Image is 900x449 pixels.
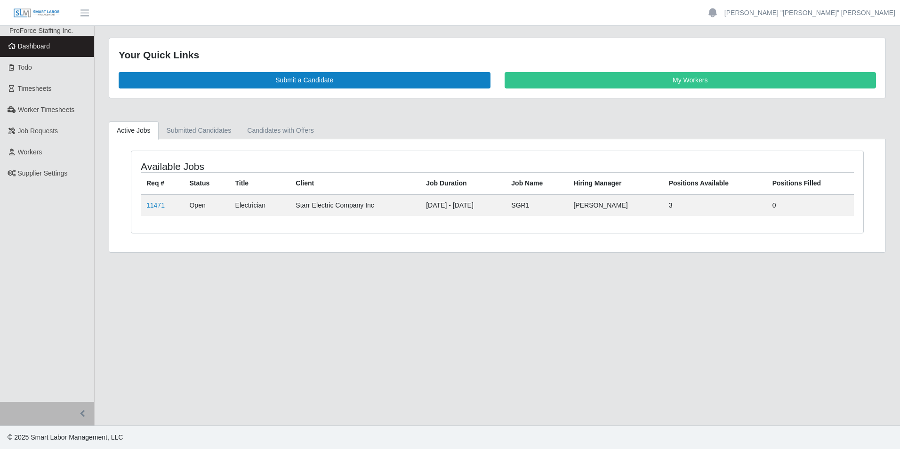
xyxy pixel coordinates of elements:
[141,160,430,172] h4: Available Jobs
[119,48,876,63] div: Your Quick Links
[663,194,767,216] td: 3
[18,127,58,135] span: Job Requests
[505,72,876,88] a: My Workers
[506,194,568,216] td: SGR1
[663,172,767,194] th: Positions Available
[159,121,240,140] a: Submitted Candidates
[420,194,506,216] td: [DATE] - [DATE]
[230,172,290,194] th: Title
[13,8,60,18] img: SLM Logo
[184,172,229,194] th: Status
[184,194,229,216] td: Open
[18,148,42,156] span: Workers
[290,172,420,194] th: Client
[18,169,68,177] span: Supplier Settings
[420,172,506,194] th: Job Duration
[8,433,123,441] span: © 2025 Smart Labor Management, LLC
[141,172,184,194] th: Req #
[119,72,490,88] a: Submit a Candidate
[109,121,159,140] a: Active Jobs
[724,8,895,18] a: [PERSON_NAME] "[PERSON_NAME]" [PERSON_NAME]
[9,27,73,34] span: ProForce Staffing Inc.
[18,42,50,50] span: Dashboard
[290,194,420,216] td: Starr Electric Company Inc
[568,194,663,216] td: [PERSON_NAME]
[767,194,854,216] td: 0
[146,201,165,209] a: 11471
[18,85,52,92] span: Timesheets
[767,172,854,194] th: Positions Filled
[239,121,321,140] a: Candidates with Offers
[230,194,290,216] td: Electrician
[18,64,32,71] span: Todo
[568,172,663,194] th: Hiring Manager
[18,106,74,113] span: Worker Timesheets
[506,172,568,194] th: Job Name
